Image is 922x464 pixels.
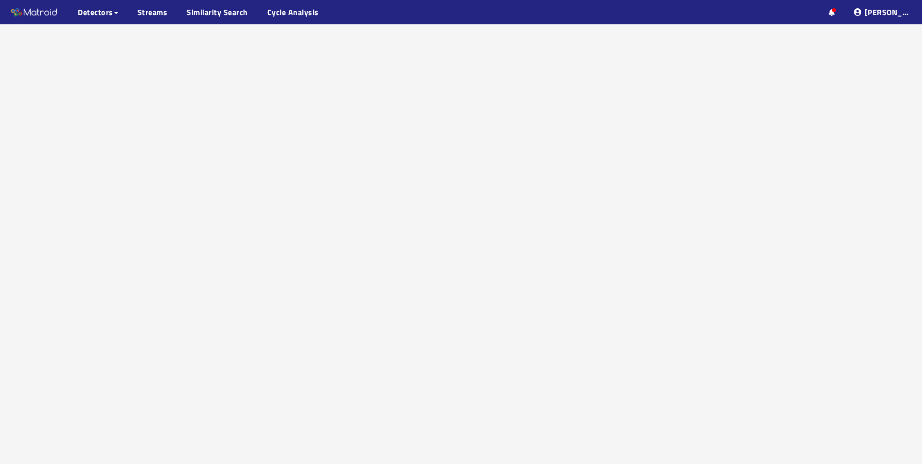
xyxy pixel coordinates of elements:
a: Streams [138,6,168,18]
span: Detectors [78,6,113,18]
a: Cycle Analysis [267,6,319,18]
img: Matroid logo [10,5,58,20]
a: Similarity Search [187,6,248,18]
